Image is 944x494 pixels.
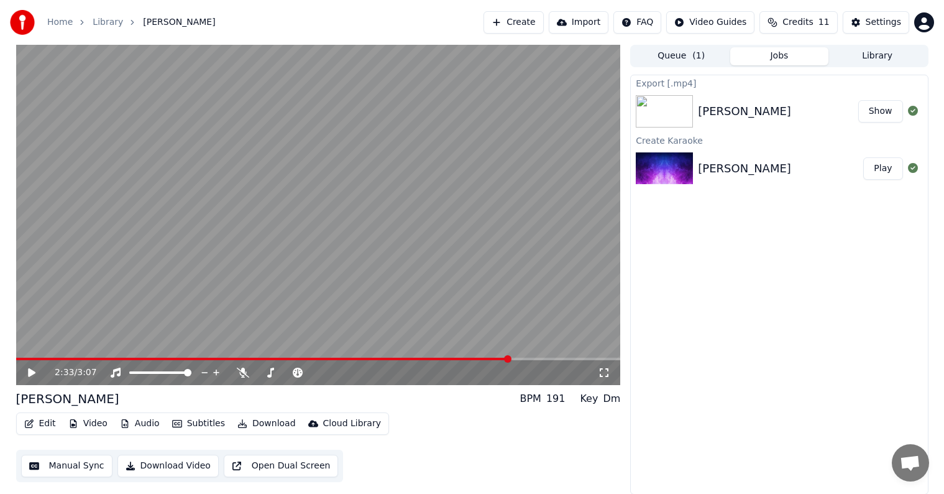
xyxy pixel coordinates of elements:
button: Download Video [117,455,219,477]
button: Subtitles [167,415,230,432]
div: Dm [603,391,620,406]
span: 11 [818,16,830,29]
button: Show [858,100,903,123]
a: Open chat [892,444,929,482]
span: 2:33 [55,366,74,379]
a: Library [93,16,123,29]
a: Home [47,16,73,29]
button: Download [232,415,301,432]
button: Open Dual Screen [224,455,339,477]
button: FAQ [613,11,661,34]
div: [PERSON_NAME] [698,103,791,120]
button: Video Guides [666,11,754,34]
button: Jobs [730,47,828,65]
div: Settings [866,16,901,29]
div: 191 [546,391,566,406]
button: Play [863,157,902,180]
button: Import [549,11,608,34]
img: youka [10,10,35,35]
span: 3:07 [77,366,96,379]
span: [PERSON_NAME] [143,16,215,29]
div: / [55,366,85,379]
div: Key [580,391,598,406]
button: Create [483,11,544,34]
div: [PERSON_NAME] [16,390,119,408]
button: Manual Sync [21,455,112,477]
span: ( 1 ) [692,50,705,62]
div: Cloud Library [323,417,381,430]
div: [PERSON_NAME] [698,160,791,177]
button: Settings [843,11,909,34]
button: Queue [632,47,730,65]
button: Library [828,47,927,65]
button: Video [63,415,112,432]
button: Edit [19,415,61,432]
div: BPM [520,391,541,406]
div: Create Karaoke [631,133,927,147]
span: Credits [782,16,813,29]
button: Audio [115,415,165,432]
div: Export [.mp4] [631,75,927,90]
nav: breadcrumb [47,16,216,29]
button: Credits11 [759,11,837,34]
